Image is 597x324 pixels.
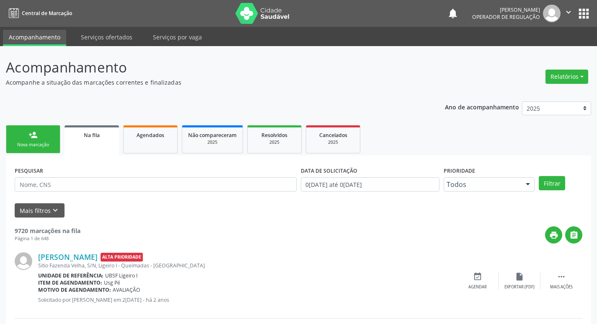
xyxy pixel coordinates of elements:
b: Motivo de agendamento: [38,286,111,293]
img: img [15,252,32,270]
span: Operador de regulação [472,13,540,21]
span: UBSF Ligeiro I [105,272,137,279]
i: print [549,231,558,240]
span: Resolvidos [261,132,287,139]
i: keyboard_arrow_down [51,206,60,215]
img: img [543,5,561,22]
div: Página 1 de 648 [15,235,80,242]
button:  [561,5,576,22]
span: AVALIAÇÃO [113,286,140,293]
p: Acompanhe a situação das marcações correntes e finalizadas [6,78,416,87]
a: [PERSON_NAME] [38,252,98,262]
a: Serviços por vaga [147,30,208,44]
p: Solicitado por [PERSON_NAME] em 2[DATE] - há 2 anos [38,296,457,303]
i:  [564,8,573,17]
span: Todos [447,180,518,189]
span: Usg Pé [104,279,120,286]
span: Alta Prioridade [101,253,143,262]
div: Mais ações [550,284,573,290]
div: Nova marcação [12,142,54,148]
a: Central de Marcação [6,6,72,20]
div: [PERSON_NAME] [472,6,540,13]
button: apps [576,6,591,21]
div: 2025 [188,139,237,145]
div: 2025 [312,139,354,145]
strong: 9720 marcações na fila [15,227,80,235]
a: Acompanhamento [3,30,66,46]
i:  [569,231,579,240]
i:  [557,272,566,281]
button: Mais filtroskeyboard_arrow_down [15,203,65,218]
input: Nome, CNS [15,177,297,192]
input: Selecione um intervalo [301,177,439,192]
button: Relatórios [545,70,588,84]
button:  [565,226,582,244]
i: event_available [473,272,482,281]
div: 2025 [253,139,295,145]
div: Sitio Fazenda Velha, S/N, Ligeiro I - Queimadas - [GEOGRAPHIC_DATA] [38,262,457,269]
label: PESQUISAR [15,164,43,177]
b: Unidade de referência: [38,272,103,279]
label: Prioridade [444,164,475,177]
span: Cancelados [319,132,347,139]
div: Agendar [468,284,487,290]
a: Serviços ofertados [75,30,138,44]
button: Filtrar [539,176,565,190]
button: print [545,226,562,244]
span: Agendados [137,132,164,139]
i: insert_drive_file [515,272,524,281]
span: Não compareceram [188,132,237,139]
p: Ano de acompanhamento [445,101,519,112]
span: Na fila [84,132,100,139]
span: Central de Marcação [22,10,72,17]
button: notifications [447,8,459,19]
p: Acompanhamento [6,57,416,78]
b: Item de agendamento: [38,279,102,286]
div: Exportar (PDF) [504,284,535,290]
label: DATA DE SOLICITAÇÃO [301,164,357,177]
div: person_add [28,130,38,140]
